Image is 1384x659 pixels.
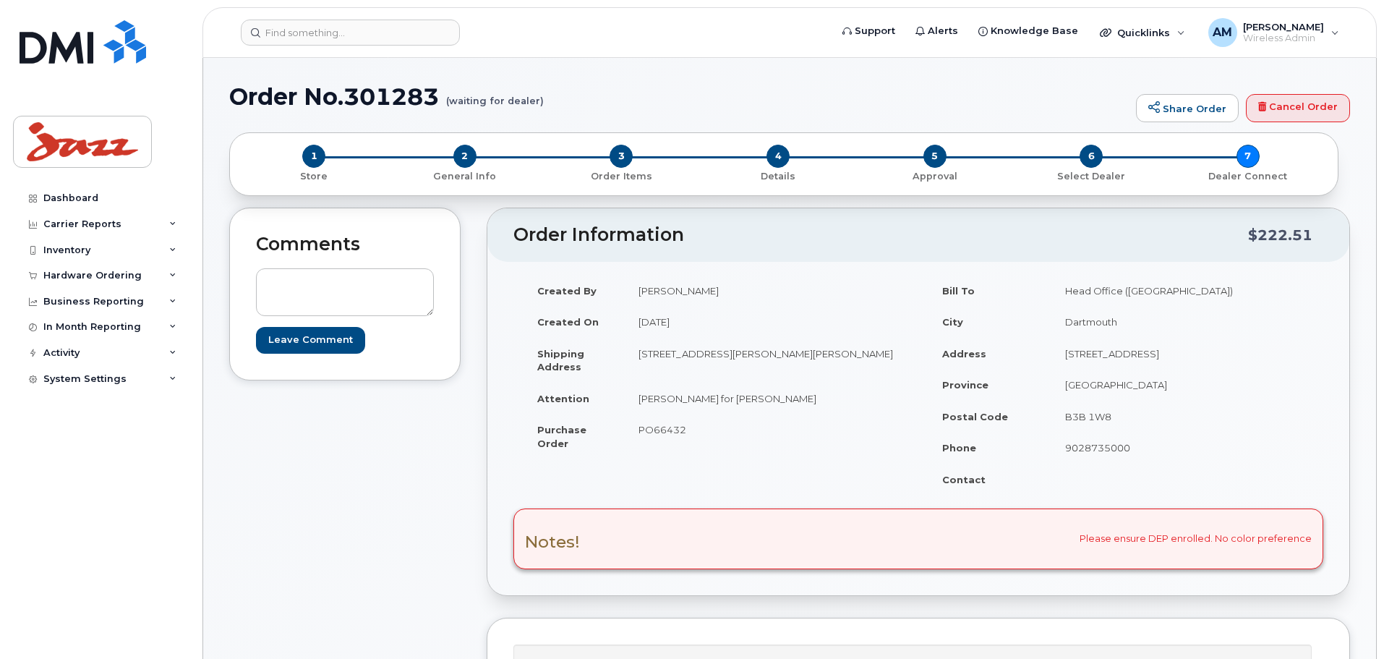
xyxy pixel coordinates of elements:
[942,442,976,454] strong: Phone
[513,225,1248,245] h2: Order Information
[256,234,434,255] h2: Comments
[537,316,599,328] strong: Created On
[1052,401,1312,433] td: B3B 1W8
[942,316,963,328] strong: City
[453,145,477,168] span: 2
[1052,369,1312,401] td: [GEOGRAPHIC_DATA]
[625,275,907,307] td: [PERSON_NAME]
[537,393,589,404] strong: Attention
[856,168,1013,183] a: 5 Approval
[1248,221,1312,249] div: $222.51
[1080,145,1103,168] span: 6
[625,306,907,338] td: [DATE]
[1136,94,1239,123] a: Share Order
[942,285,975,297] strong: Bill To
[537,348,584,373] strong: Shipping Address
[242,168,387,183] a: 1 Store
[766,145,790,168] span: 4
[638,424,686,435] span: PO66432
[537,285,597,297] strong: Created By
[625,383,907,414] td: [PERSON_NAME] for [PERSON_NAME]
[1052,432,1312,464] td: 9028735000
[387,168,544,183] a: 2 General Info
[610,145,633,168] span: 3
[247,170,381,183] p: Store
[543,168,700,183] a: 3 Order Items
[446,84,544,106] small: (waiting for dealer)
[525,533,580,551] h3: Notes!
[942,379,988,391] strong: Province
[302,145,325,168] span: 1
[923,145,947,168] span: 5
[942,411,1008,422] strong: Postal Code
[549,170,694,183] p: Order Items
[625,338,907,383] td: [STREET_ADDRESS][PERSON_NAME][PERSON_NAME]
[393,170,538,183] p: General Info
[256,327,365,354] input: Leave Comment
[537,424,586,449] strong: Purchase Order
[1246,94,1350,123] a: Cancel Order
[700,168,857,183] a: 4 Details
[942,474,986,485] strong: Contact
[1013,168,1170,183] a: 6 Select Dealer
[513,509,1323,569] div: Please ensure DEP enrolled. No color preference
[1052,306,1312,338] td: Dartmouth
[942,348,986,360] strong: Address
[862,170,1007,183] p: Approval
[229,84,1129,109] h1: Order No.301283
[706,170,851,183] p: Details
[1052,338,1312,370] td: [STREET_ADDRESS]
[1052,275,1312,307] td: Head Office ([GEOGRAPHIC_DATA])
[1019,170,1164,183] p: Select Dealer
